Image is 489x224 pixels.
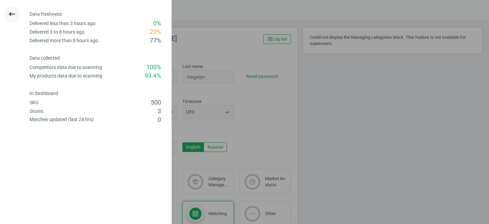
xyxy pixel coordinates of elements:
div: My products data due to scanning [30,73,102,79]
div: Competitors data due to scanning [30,64,102,71]
h4: Data collected [30,55,171,61]
div: 0 [158,116,161,124]
div: Delivered less than 3 hours ago [30,20,95,27]
div: 3 [158,107,161,116]
h4: Data freshness [30,11,171,17]
div: Delivered more than 8 hours ago [30,37,98,44]
div: Stores [30,108,43,115]
div: 93.4 % [145,72,161,80]
div: Matches updated (last 24 hrs) [30,116,94,123]
h4: In dashboard [30,91,171,96]
div: 500 [151,98,161,107]
div: Delivered 3 to 8 hours ago [30,29,84,35]
div: 77 % [150,36,161,45]
button: keyboard_backspace [4,6,20,22]
div: 23 % [150,28,161,36]
div: 0 % [153,19,161,28]
div: SKU [30,99,38,106]
i: keyboard_backspace [8,10,16,18]
div: 100 % [146,63,161,72]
